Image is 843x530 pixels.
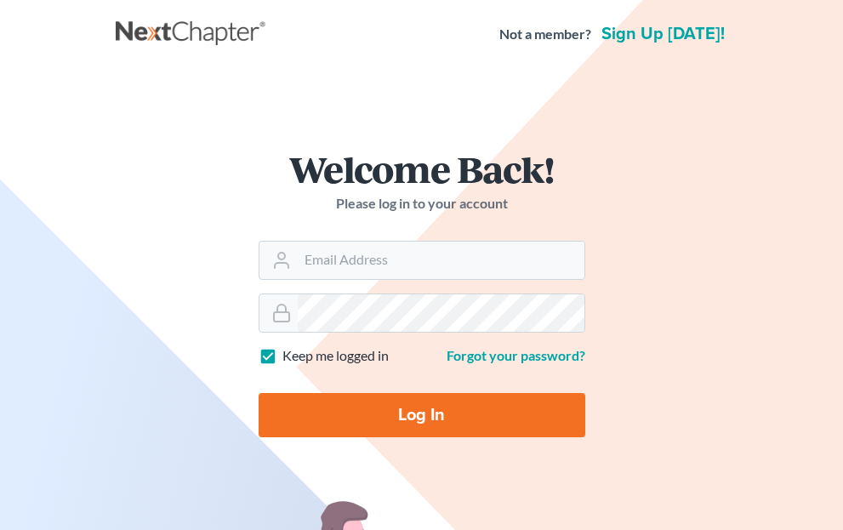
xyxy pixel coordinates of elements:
label: Keep me logged in [282,346,389,366]
a: Sign up [DATE]! [598,26,728,43]
strong: Not a member? [499,25,591,44]
h1: Welcome Back! [259,151,585,187]
input: Log In [259,393,585,437]
a: Forgot your password? [447,347,585,363]
p: Please log in to your account [259,194,585,214]
input: Email Address [298,242,584,279]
